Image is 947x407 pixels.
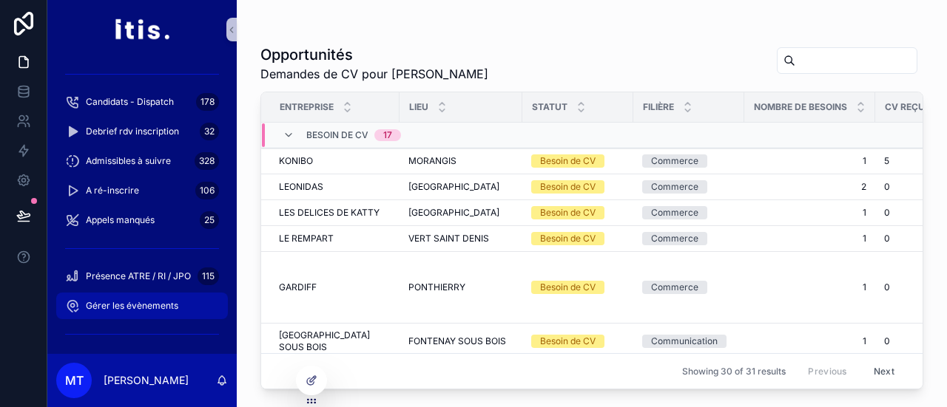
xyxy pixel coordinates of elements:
[279,207,380,219] span: LES DELICES DE KATTY
[651,180,698,194] div: Commerce
[260,65,488,83] span: Demandes de CV pour [PERSON_NAME]
[540,335,596,348] div: Besoin de CV
[279,281,317,293] span: GARDIFF
[540,154,596,168] div: Besoin de CV
[531,180,624,194] a: Besoin de CV
[195,182,219,199] div: 106
[260,44,488,65] h1: Opportunités
[408,207,513,219] a: [GEOGRAPHIC_DATA]
[408,281,465,293] span: PONTHIERRY
[200,123,219,140] div: 32
[86,126,179,137] span: Debrief rdv inscription
[306,129,368,141] span: Besoin de CV
[86,214,155,226] span: Appels manqués
[884,181,890,193] span: 0
[884,335,890,347] span: 0
[651,206,698,219] div: Commerce
[200,211,219,229] div: 25
[408,181,513,193] a: [GEOGRAPHIC_DATA]
[540,180,596,194] div: Besoin de CV
[47,59,237,354] div: scrollable content
[531,206,624,219] a: Besoin de CV
[754,101,847,113] span: Nombre de besoins
[642,232,735,245] a: Commerce
[642,281,735,294] a: Commerce
[279,155,391,167] a: KONIBO
[651,154,698,168] div: Commerce
[56,263,228,290] a: Présence ATRE / RI / JPO115
[408,155,456,167] span: MORANGIS
[279,155,313,167] span: KONIBO
[531,232,624,245] a: Besoin de CV
[408,181,499,193] span: [GEOGRAPHIC_DATA]
[56,89,228,115] a: Candidats - Dispatch178
[532,101,567,113] span: Statut
[279,207,391,219] a: LES DELICES DE KATTY
[409,101,428,113] span: Lieu
[408,233,489,244] span: VERT SAINT DENIS
[651,281,698,294] div: Commerce
[408,233,513,244] a: VERT SAINT DENIS
[86,96,174,108] span: Candidats - Dispatch
[279,281,391,293] a: GARDIFF
[643,101,674,113] span: Filière
[753,335,866,347] a: 1
[642,154,735,168] a: Commerce
[279,181,391,193] a: LEONIDAS
[114,18,169,41] img: App logo
[642,335,735,348] a: Communication
[56,207,228,233] a: Appels manqués25
[651,335,718,348] div: Communication
[195,152,219,170] div: 328
[280,101,334,113] span: Entreprise
[86,155,171,167] span: Admissibles à suivre
[651,232,698,245] div: Commerce
[86,300,178,312] span: Gérer les évènements
[531,281,624,294] a: Besoin de CV
[408,155,513,167] a: MORANGIS
[408,335,506,347] span: FONTENAY SOUS BOIS
[753,155,866,167] a: 1
[642,206,735,219] a: Commerce
[56,148,228,174] a: Admissibles à suivre328
[383,129,392,141] div: 17
[753,207,866,219] a: 1
[56,293,228,319] a: Gérer les évènements
[642,180,735,194] a: Commerce
[65,372,84,389] span: MT
[86,270,191,282] span: Présence ATRE / RI / JPO
[540,206,596,219] div: Besoin de CV
[884,207,890,219] span: 0
[540,281,596,294] div: Besoin de CV
[540,232,596,245] div: Besoin de CV
[531,335,624,348] a: Besoin de CV
[198,267,219,285] div: 115
[753,233,866,244] a: 1
[753,281,866,293] a: 1
[279,329,391,353] a: [GEOGRAPHIC_DATA] SOUS BOIS
[104,373,189,388] p: [PERSON_NAME]
[279,233,334,244] span: LE REMPART
[884,281,890,293] span: 0
[682,366,786,377] span: Showing 30 of 31 results
[408,335,513,347] a: FONTENAY SOUS BOIS
[56,177,228,204] a: A ré-inscrire106
[863,360,905,383] button: Next
[56,118,228,145] a: Debrief rdv inscription32
[753,181,866,193] a: 2
[279,181,323,193] span: LEONIDAS
[196,93,219,111] div: 178
[531,154,624,168] a: Besoin de CV
[884,233,890,244] span: 0
[885,101,931,113] span: CV reçus
[408,207,499,219] span: [GEOGRAPHIC_DATA]
[408,281,513,293] a: PONTHIERRY
[884,155,889,167] span: 5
